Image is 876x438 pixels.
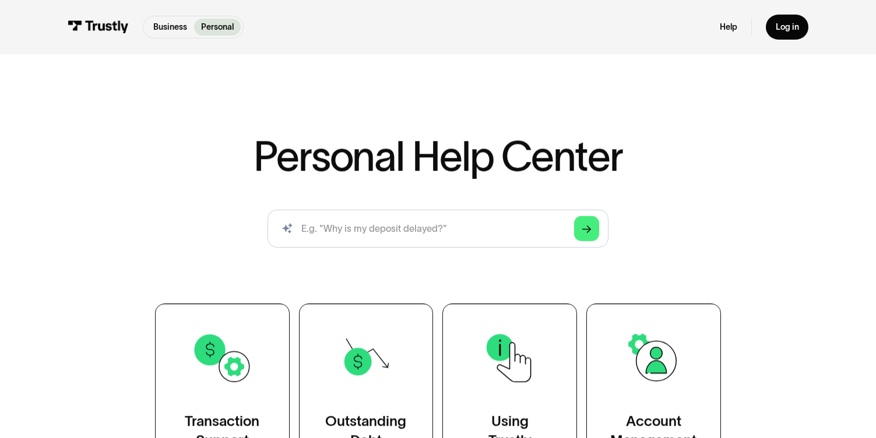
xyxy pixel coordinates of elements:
div: Log in [776,22,799,32]
a: Personal [194,19,241,36]
a: Help [720,22,737,32]
a: Business [146,19,194,36]
a: Log in [766,15,808,40]
input: search [268,210,608,248]
img: Trustly Logo [68,20,129,33]
p: Personal [201,21,234,33]
p: Business [153,21,187,33]
form: Search [268,210,608,248]
h1: Personal Help Center [254,136,622,177]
